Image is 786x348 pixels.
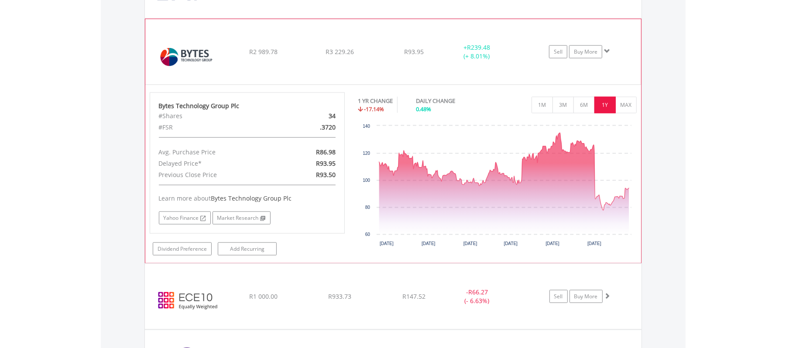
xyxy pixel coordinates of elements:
[569,45,602,58] a: Buy More
[416,97,486,105] div: DAILY CHANGE
[549,290,568,303] a: Sell
[363,151,370,156] text: 120
[444,43,509,61] div: + (+ 8.01%)
[380,241,394,246] text: [DATE]
[570,290,603,303] a: Buy More
[316,159,336,167] span: R93.95
[553,97,574,113] button: 3M
[152,110,279,122] div: #Shares
[159,102,336,110] div: Bytes Technology Group Plc
[316,171,336,179] span: R93.50
[279,122,342,133] div: .3720
[159,194,336,203] div: Learn more about
[468,288,488,296] span: R66.27
[316,148,336,156] span: R86.98
[326,48,354,56] span: R3 229.26
[573,97,595,113] button: 6M
[416,105,431,113] span: 0.48%
[363,178,370,183] text: 100
[328,292,351,300] span: R933.73
[364,105,384,113] span: -17.14%
[249,292,278,300] span: R1 000.00
[365,205,371,210] text: 80
[615,97,637,113] button: MAX
[404,48,424,56] span: R93.95
[152,158,279,169] div: Delayed Price*
[422,241,436,246] text: [DATE]
[152,122,279,133] div: #FSR
[467,43,490,51] span: R239.48
[218,242,277,256] a: Add Recurring
[402,292,426,300] span: R147.52
[549,45,567,58] a: Sell
[152,169,279,181] div: Previous Close Price
[159,212,211,225] a: Yahoo Finance
[587,241,601,246] text: [DATE]
[358,122,637,252] div: Chart. Highcharts interactive chart.
[358,122,636,252] svg: Interactive chart
[153,242,212,256] a: Dividend Preference
[365,232,371,237] text: 60
[150,30,225,82] img: EQU.ZA.BYI.png
[211,194,292,202] span: Bytes Technology Group Plc
[358,97,393,105] div: 1 YR CHANGE
[463,241,477,246] text: [DATE]
[546,241,559,246] text: [DATE]
[504,241,518,246] text: [DATE]
[249,48,278,56] span: R2 989.78
[152,147,279,158] div: Avg. Purchase Price
[279,110,342,122] div: 34
[532,97,553,113] button: 1M
[594,97,616,113] button: 1Y
[149,275,224,327] img: ECE10.EC.ECE10.png
[363,124,370,129] text: 140
[444,288,510,305] div: - (- 6.63%)
[213,212,271,225] a: Market Research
